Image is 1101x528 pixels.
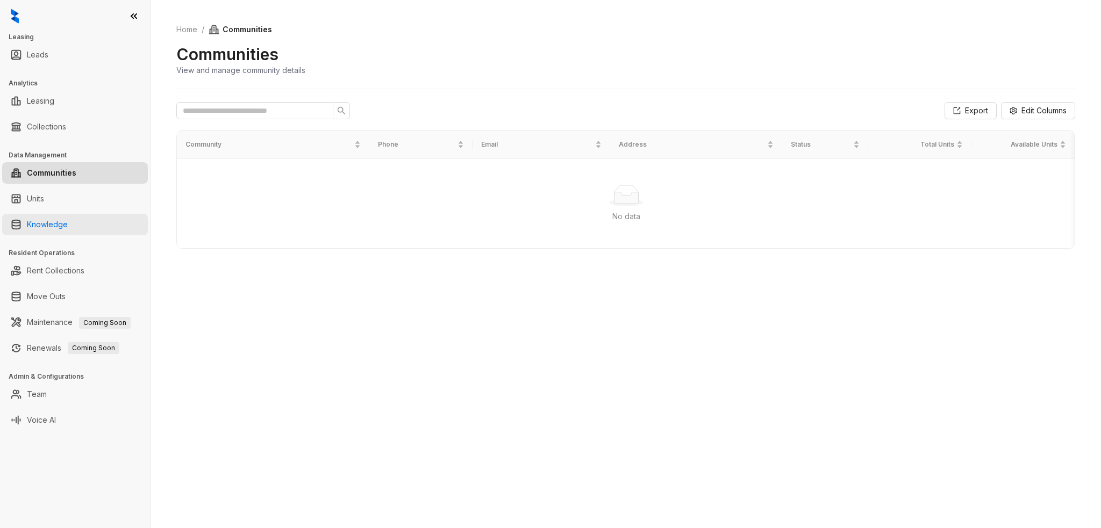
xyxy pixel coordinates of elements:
[1001,102,1075,119] button: Edit Columns
[9,372,150,381] h3: Admin & Configurations
[27,116,66,138] a: Collections
[190,211,1063,222] div: No data
[610,131,782,159] th: Address
[27,44,48,66] a: Leads
[868,131,971,159] th: Total Units
[971,131,1075,159] th: Available Units
[2,260,148,281] li: Rent Collections
[27,260,84,281] a: Rent Collections
[2,214,148,235] li: Knowledge
[27,286,66,307] a: Move Outs
[619,140,765,150] span: Address
[11,9,19,24] img: logo
[965,105,988,117] span: Export
[2,409,148,431] li: Voice AI
[337,106,346,115] span: search
[209,24,272,35] span: Communities
[953,107,961,114] span: export
[9,32,150,42] h3: Leasing
[481,140,593,150] span: Email
[176,44,278,64] h2: Communities
[79,317,131,329] span: Coming Soon
[980,140,1057,150] span: Available Units
[177,131,369,159] th: Community
[176,64,305,76] div: View and manage community details
[27,384,47,405] a: Team
[369,131,473,159] th: Phone
[27,188,44,209] a: Units
[2,188,148,209] li: Units
[9,248,150,258] h3: Resident Operations
[185,140,352,150] span: Community
[27,90,54,112] a: Leasing
[877,140,954,150] span: Total Units
[2,116,148,138] li: Collections
[27,409,56,431] a: Voice AI
[791,140,851,150] span: Status
[473,131,610,159] th: Email
[174,24,199,35] a: Home
[2,162,148,184] li: Communities
[2,286,148,307] li: Move Outs
[1021,105,1067,117] span: Edit Columns
[27,162,76,184] a: Communities
[1010,107,1017,114] span: setting
[9,78,150,88] h3: Analytics
[2,384,148,405] li: Team
[2,44,148,66] li: Leads
[27,214,68,235] a: Knowledge
[9,150,150,160] h3: Data Management
[2,90,148,112] li: Leasing
[68,342,119,354] span: Coming Soon
[202,24,204,35] li: /
[2,312,148,333] li: Maintenance
[378,140,455,150] span: Phone
[2,337,148,359] li: Renewals
[27,337,119,359] a: RenewalsComing Soon
[782,131,868,159] th: Status
[945,102,997,119] button: Export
